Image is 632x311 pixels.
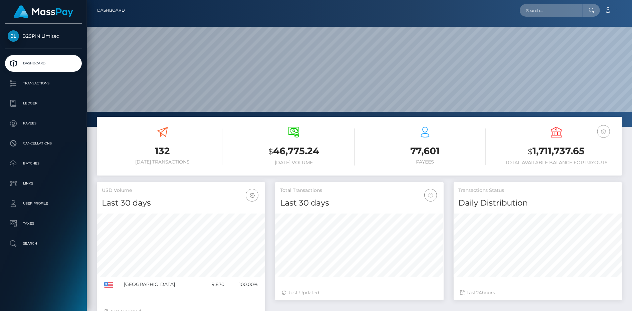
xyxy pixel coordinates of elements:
a: Transactions [5,75,82,92]
a: Batches [5,155,82,172]
small: $ [528,147,533,156]
td: [GEOGRAPHIC_DATA] [122,277,202,292]
p: Dashboard [8,58,79,68]
img: MassPay Logo [14,5,73,18]
a: Taxes [5,215,82,232]
p: Taxes [8,219,79,229]
p: Search [8,239,79,249]
h3: 1,711,737.65 [496,144,617,158]
td: 9,870 [202,277,227,292]
p: Cancellations [8,138,79,148]
h3: 132 [102,144,223,158]
input: Search... [520,4,583,17]
h5: USD Volume [102,187,260,194]
h3: 77,601 [365,144,486,158]
span: 24 [476,290,482,296]
a: Payees [5,115,82,132]
h5: Total Transactions [280,187,438,194]
a: Dashboard [5,55,82,72]
p: Ledger [8,98,79,108]
p: Links [8,179,79,189]
h6: Total Available Balance for Payouts [496,160,617,166]
small: $ [268,147,273,156]
h3: 46,775.24 [233,144,354,158]
p: Transactions [8,78,79,88]
p: Batches [8,159,79,169]
a: Cancellations [5,135,82,152]
h6: [DATE] Volume [233,160,354,166]
img: B2SPIN Limited [8,30,19,42]
img: US.png [104,282,113,288]
td: 100.00% [227,277,260,292]
h4: Last 30 days [280,197,438,209]
a: Links [5,175,82,192]
a: Dashboard [97,3,125,17]
h4: Daily Distribution [459,197,617,209]
div: Just Updated [282,289,437,296]
span: B2SPIN Limited [5,33,82,39]
a: User Profile [5,195,82,212]
h5: Transactions Status [459,187,617,194]
a: Ledger [5,95,82,112]
a: Search [5,235,82,252]
div: Last hours [460,289,615,296]
p: User Profile [8,199,79,209]
h6: Payees [365,159,486,165]
h6: [DATE] Transactions [102,159,223,165]
h4: Last 30 days [102,197,260,209]
p: Payees [8,118,79,128]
